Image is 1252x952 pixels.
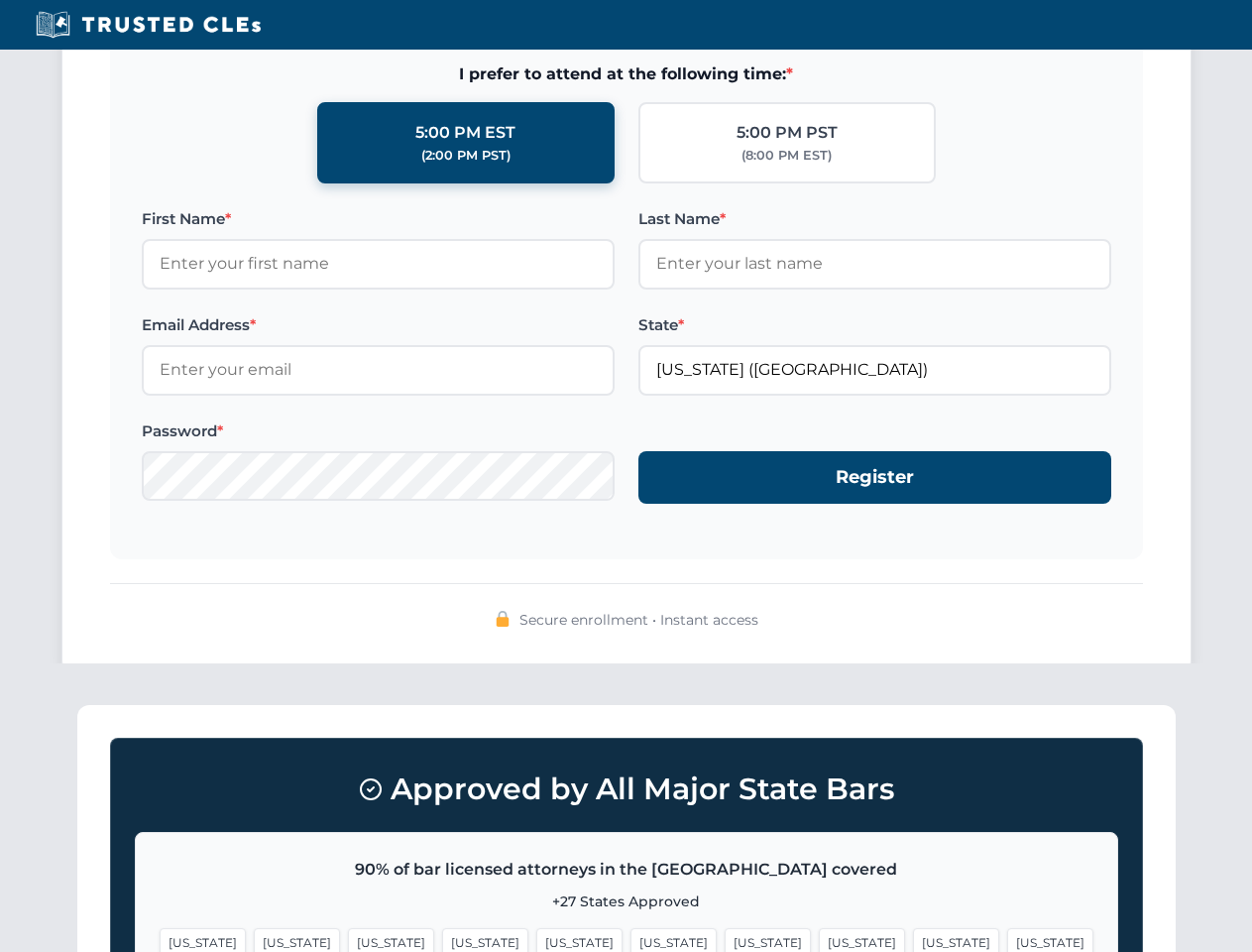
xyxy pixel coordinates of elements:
[638,345,1111,395] input: Florida (FL)
[142,419,615,443] label: Password
[160,857,1093,883] p: 90% of bar licensed attorneys in the [GEOGRAPHIC_DATA] covered
[142,61,1111,87] span: I prefer to attend at the following time:
[495,611,511,627] img: 🔒
[30,10,267,40] img: Trusted CLEs
[160,891,1093,912] p: +27 States Approved
[135,763,1118,816] h3: Approved by All Major State Bars
[142,345,615,395] input: Enter your email
[142,313,615,337] label: Email Address
[142,207,615,231] label: First Name
[737,120,838,146] div: 5:00 PM PST
[415,120,515,146] div: 5:00 PM EST
[638,207,1111,231] label: Last Name
[638,313,1111,337] label: State
[421,146,511,166] div: (2:00 PM PST)
[519,609,758,631] span: Secure enrollment • Instant access
[142,239,615,289] input: Enter your first name
[741,146,832,166] div: (8:00 PM EST)
[638,239,1111,289] input: Enter your last name
[638,451,1111,504] button: Register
